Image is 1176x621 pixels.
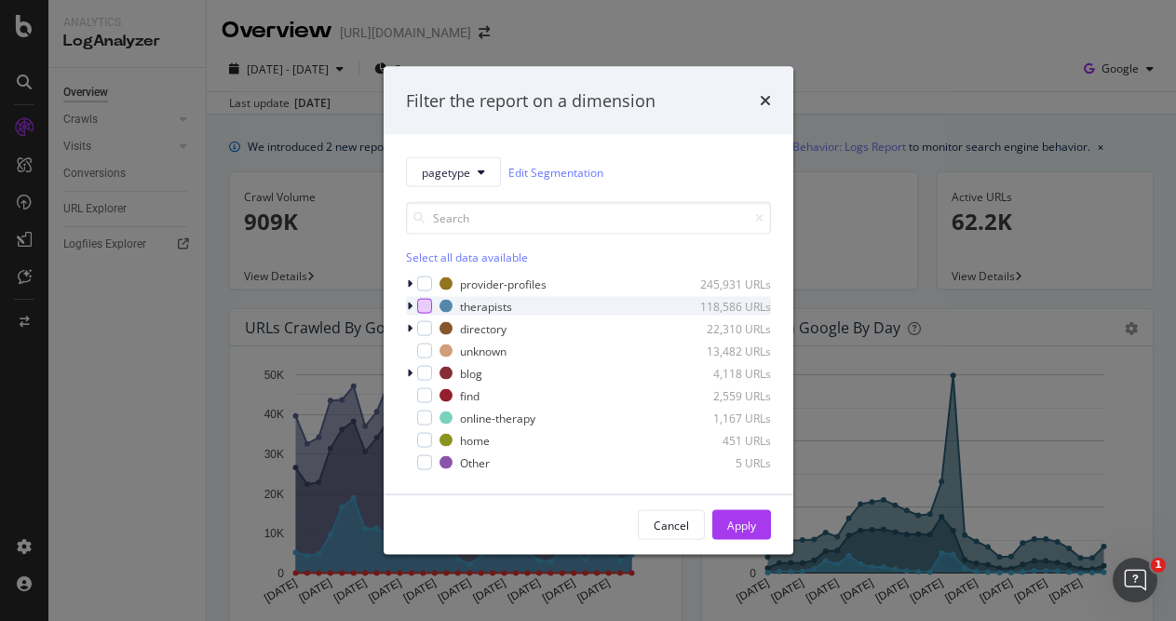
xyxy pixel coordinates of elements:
[654,517,689,533] div: Cancel
[680,432,771,448] div: 451 URLs
[760,88,771,113] div: times
[680,320,771,336] div: 22,310 URLs
[460,410,535,425] div: online-therapy
[508,162,603,182] a: Edit Segmentation
[460,387,480,403] div: find
[1151,558,1166,573] span: 1
[712,510,771,540] button: Apply
[460,343,507,358] div: unknown
[460,320,507,336] div: directory
[680,365,771,381] div: 4,118 URLs
[384,66,793,555] div: modal
[422,164,470,180] span: pagetype
[406,250,771,265] div: Select all data available
[460,276,547,291] div: provider-profiles
[638,510,705,540] button: Cancel
[727,517,756,533] div: Apply
[460,432,490,448] div: home
[680,298,771,314] div: 118,586 URLs
[406,157,501,187] button: pagetype
[1113,558,1157,602] iframe: Intercom live chat
[680,276,771,291] div: 245,931 URLs
[680,387,771,403] div: 2,559 URLs
[460,454,490,470] div: Other
[680,410,771,425] div: 1,167 URLs
[680,454,771,470] div: 5 URLs
[460,298,512,314] div: therapists
[680,343,771,358] div: 13,482 URLs
[406,88,656,113] div: Filter the report on a dimension
[460,365,482,381] div: blog
[406,202,771,235] input: Search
